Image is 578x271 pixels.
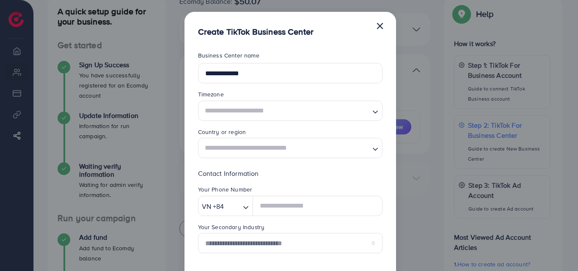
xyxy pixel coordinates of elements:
label: Your Secondary Industry [198,223,265,231]
div: Search for option [198,138,383,158]
button: Close [376,17,384,34]
span: VN [202,200,211,213]
span: +84 [213,200,224,213]
h5: Create TikTok Business Center [198,25,314,38]
label: Your Phone Number [198,185,253,194]
div: Search for option [198,196,253,216]
div: Search for option [198,101,383,121]
label: Timezone [198,90,224,99]
label: Country or region [198,128,246,136]
legend: Business Center name [198,51,383,63]
iframe: Chat [542,233,572,265]
input: Search for option [202,140,369,156]
input: Search for option [202,103,369,118]
p: Contact Information [198,168,383,178]
input: Search for option [226,200,239,213]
